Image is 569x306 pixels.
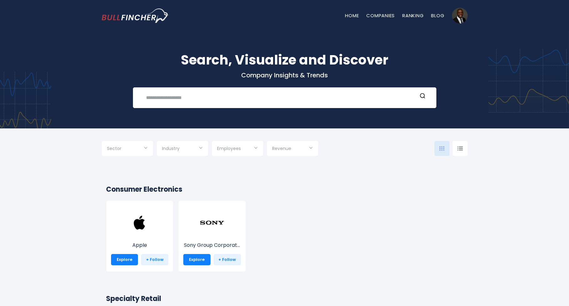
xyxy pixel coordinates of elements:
[106,184,463,194] h2: Consumer Electronics
[457,146,463,151] img: icon-comp-list-view.svg
[162,143,202,155] input: Selection
[107,143,147,155] input: Selection
[272,146,292,151] span: Revenue
[200,210,225,235] img: SONY.png
[183,241,241,249] p: Sony Group Corporation
[107,146,122,151] span: Sector
[111,222,169,249] a: Apple
[102,8,169,23] a: Go to homepage
[102,71,468,79] p: Company Insights & Trends
[367,12,395,19] a: Companies
[106,293,463,304] h2: Specialty Retail
[214,254,241,265] a: + Follow
[217,143,257,155] input: Selection
[431,12,445,19] a: Blog
[127,210,152,235] img: AAPL.png
[217,146,241,151] span: Employees
[111,254,138,265] a: Explore
[162,146,180,151] span: Industry
[183,254,211,265] a: Explore
[183,222,241,249] a: Sony Group Corporat...
[272,143,312,155] input: Selection
[102,50,468,70] h1: Search, Visualize and Discover
[141,254,168,265] a: + Follow
[419,93,427,101] button: Search
[439,146,445,151] img: icon-comp-grid.svg
[102,8,169,23] img: bullfincher logo
[345,12,359,19] a: Home
[111,241,169,249] p: Apple
[402,12,424,19] a: Ranking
